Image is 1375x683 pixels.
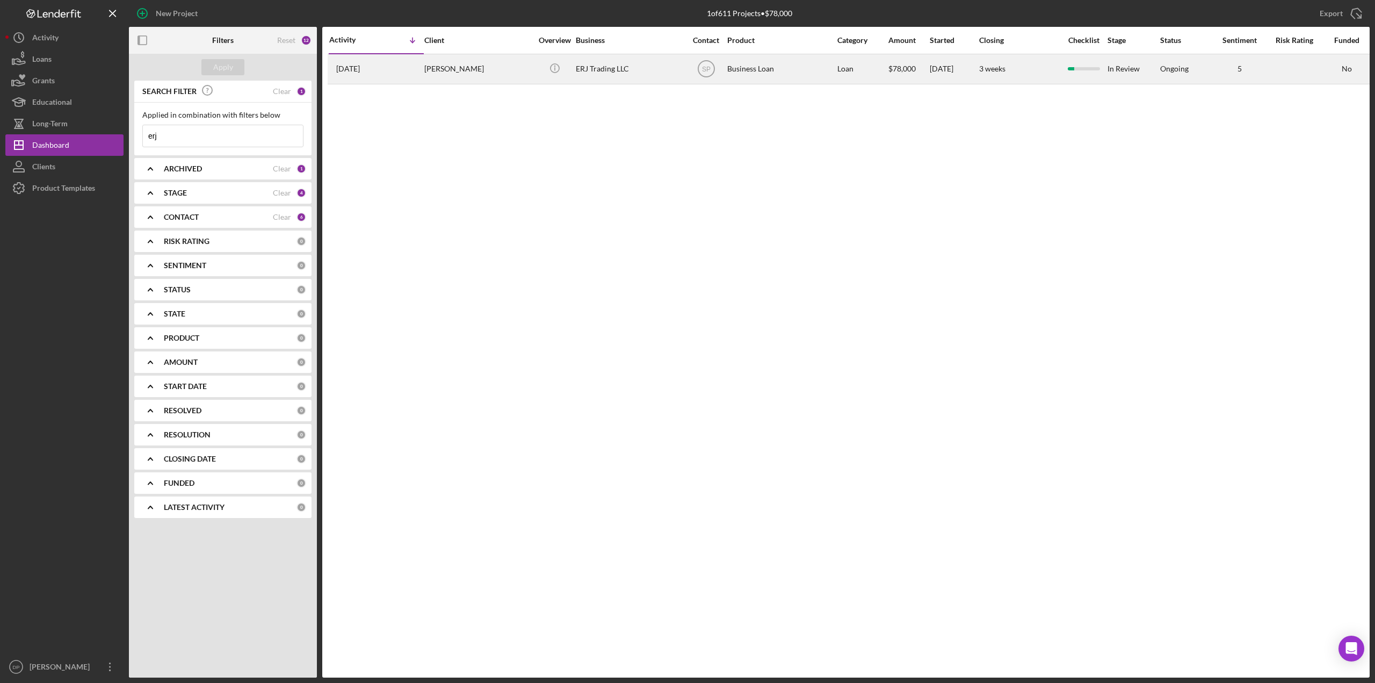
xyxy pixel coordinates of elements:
div: New Project [156,3,198,24]
div: Status [1160,36,1212,45]
div: 0 [296,454,306,464]
div: 0 [296,236,306,246]
div: Loan [837,55,887,83]
div: 5 [1213,64,1267,73]
div: Clear [273,213,291,221]
button: Grants [5,70,124,91]
b: RESOLVED [164,406,201,415]
div: 0 [296,285,306,294]
b: FUNDED [164,479,194,487]
button: Loans [5,48,124,70]
button: Apply [201,59,244,75]
div: 0 [296,478,306,488]
div: 1 [296,87,306,96]
div: Stage [1108,36,1159,45]
div: ERJ Trading LLC [576,55,683,83]
div: Category [837,36,887,45]
div: 0 [296,406,306,415]
a: Dashboard [5,134,124,156]
div: 0 [296,430,306,440]
div: Product [727,36,835,45]
div: Funded [1322,36,1371,45]
div: Grants [32,70,55,94]
div: Started [930,36,978,45]
div: 4 [296,188,306,198]
div: Clear [273,189,291,197]
b: RISK RATING [164,237,209,246]
div: Overview [534,36,575,45]
button: Clients [5,156,124,177]
div: Applied in combination with filters below [142,111,303,119]
b: STAGE [164,189,187,197]
div: Activity [329,35,377,44]
b: CLOSING DATE [164,455,216,463]
div: Clear [273,164,291,173]
div: $78,000 [888,55,929,83]
b: SENTIMENT [164,261,206,270]
button: Activity [5,27,124,48]
b: Filters [212,36,234,45]
div: Educational [32,91,72,116]
div: Apply [213,59,233,75]
div: [PERSON_NAME] [424,55,532,83]
div: Contact [686,36,726,45]
button: DP[PERSON_NAME] [5,656,124,678]
div: 0 [296,502,306,512]
b: CONTACT [164,213,199,221]
button: New Project [129,3,208,24]
div: Ongoing [1160,64,1189,73]
div: 0 [296,309,306,319]
div: [PERSON_NAME] [27,656,97,680]
div: 1 of 611 Projects • $78,000 [707,9,792,18]
time: 3 weeks [979,64,1005,73]
div: 0 [296,357,306,367]
b: ARCHIVED [164,164,202,173]
b: PRODUCT [164,334,199,342]
b: STATE [164,310,185,318]
text: DP [12,664,19,670]
div: Risk Rating [1268,36,1321,45]
div: Client [424,36,532,45]
b: SEARCH FILTER [142,87,197,96]
div: Business Loan [727,55,835,83]
time: 2025-07-02 14:31 [336,64,360,73]
div: Business [576,36,683,45]
div: Sentiment [1213,36,1267,45]
a: Educational [5,91,124,113]
button: Export [1309,3,1370,24]
div: 1 [296,164,306,174]
div: No [1322,64,1371,73]
b: START DATE [164,382,207,391]
button: Product Templates [5,177,124,199]
div: 0 [296,382,306,391]
div: Reset [277,36,295,45]
div: Clear [273,87,291,96]
div: In Review [1108,55,1159,83]
text: SP [701,66,710,73]
b: AMOUNT [164,358,198,366]
div: Activity [32,27,59,51]
div: Closing [979,36,1060,45]
div: Clients [32,156,55,180]
div: Checklist [1061,36,1106,45]
button: Long-Term [5,113,124,134]
div: Open Intercom Messenger [1338,636,1364,662]
b: RESOLUTION [164,430,211,439]
b: STATUS [164,285,191,294]
div: 12 [301,35,312,46]
div: Long-Term [32,113,68,137]
div: Loans [32,48,52,73]
div: Amount [888,36,929,45]
div: 0 [296,261,306,270]
div: Export [1320,3,1343,24]
div: Dashboard [32,134,69,159]
div: 0 [296,333,306,343]
div: 6 [296,212,306,222]
div: Product Templates [32,177,95,202]
div: [DATE] [930,55,978,83]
